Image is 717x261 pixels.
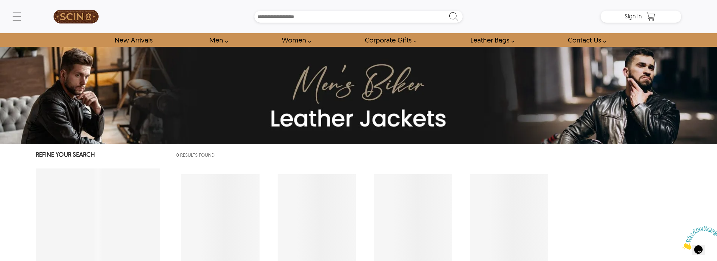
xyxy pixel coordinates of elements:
a: Shop Leather Corporate Gifts [358,33,420,47]
div: 0 Results Found [172,149,681,161]
a: Sign in [625,14,642,19]
a: shop men's leather jackets [202,33,231,47]
span: Sign in [625,12,642,20]
a: Shop Leather Bags [463,33,518,47]
iframe: chat widget [680,223,717,252]
img: SCIN [54,3,99,30]
p: REFINE YOUR SEARCH [36,150,160,160]
img: Chat attention grabber [2,2,40,26]
a: Shopping Cart [645,12,657,21]
span: 0 Results Found [176,151,214,159]
a: Shop New Arrivals [108,33,159,47]
a: contact-us [561,33,609,47]
a: Shop Women Leather Jackets [275,33,314,47]
a: SCIN [36,3,116,30]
